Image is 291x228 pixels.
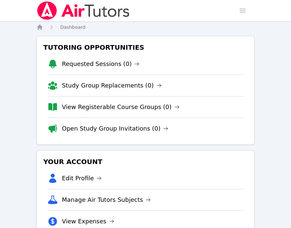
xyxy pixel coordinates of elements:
a: Study Group Replacements (0) [62,81,162,90]
h3: Tutoring Opportunities [42,41,249,53]
a: View Expenses [62,217,114,226]
a: Open Study Group Invitations (0) [62,124,169,133]
a: Requested Sessions (0) [62,59,140,69]
h3: Your Account [42,156,249,168]
span: Dashboard [60,25,86,30]
a: View Registerable Course Groups (0) [62,102,180,112]
a: Edit Profile [62,174,102,183]
a: Dashboard [60,24,86,30]
a: Manage Air Tutors Subjects [62,195,151,204]
nav: Breadcrumb [36,24,255,30]
img: Air Tutors [36,1,130,20]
